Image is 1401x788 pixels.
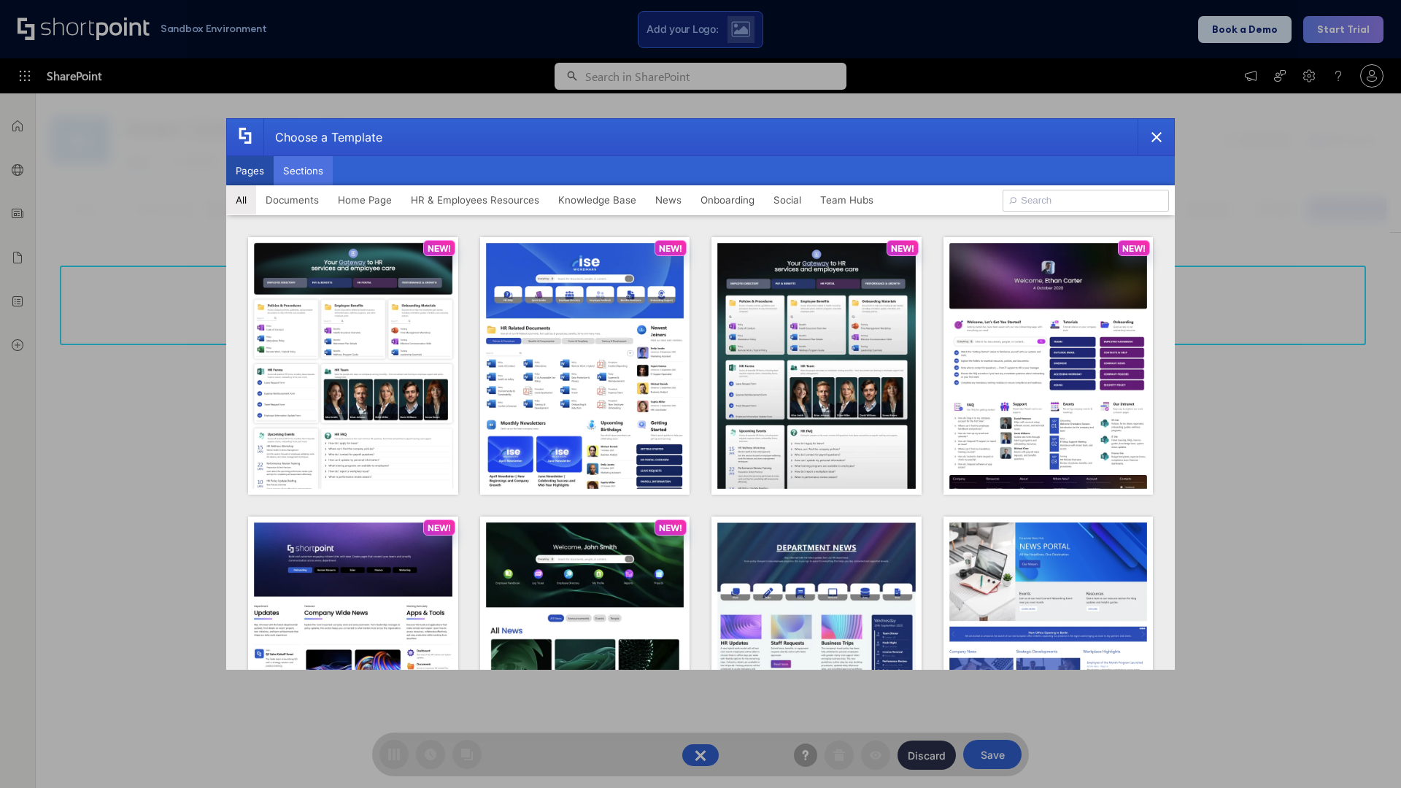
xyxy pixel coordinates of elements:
button: Home Page [328,185,401,215]
button: Onboarding [691,185,764,215]
button: Documents [256,185,328,215]
button: Team Hubs [811,185,883,215]
button: Social [764,185,811,215]
p: NEW! [659,243,682,254]
button: Knowledge Base [549,185,646,215]
button: HR & Employees Resources [401,185,549,215]
p: NEW! [428,522,451,533]
button: Pages [226,156,274,185]
button: Sections [274,156,333,185]
button: All [226,185,256,215]
button: News [646,185,691,215]
p: NEW! [1122,243,1146,254]
div: template selector [226,118,1175,670]
p: NEW! [428,243,451,254]
div: Choose a Template [263,119,382,155]
p: NEW! [659,522,682,533]
iframe: Chat Widget [1328,718,1401,788]
input: Search [1003,190,1169,212]
p: NEW! [891,243,914,254]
